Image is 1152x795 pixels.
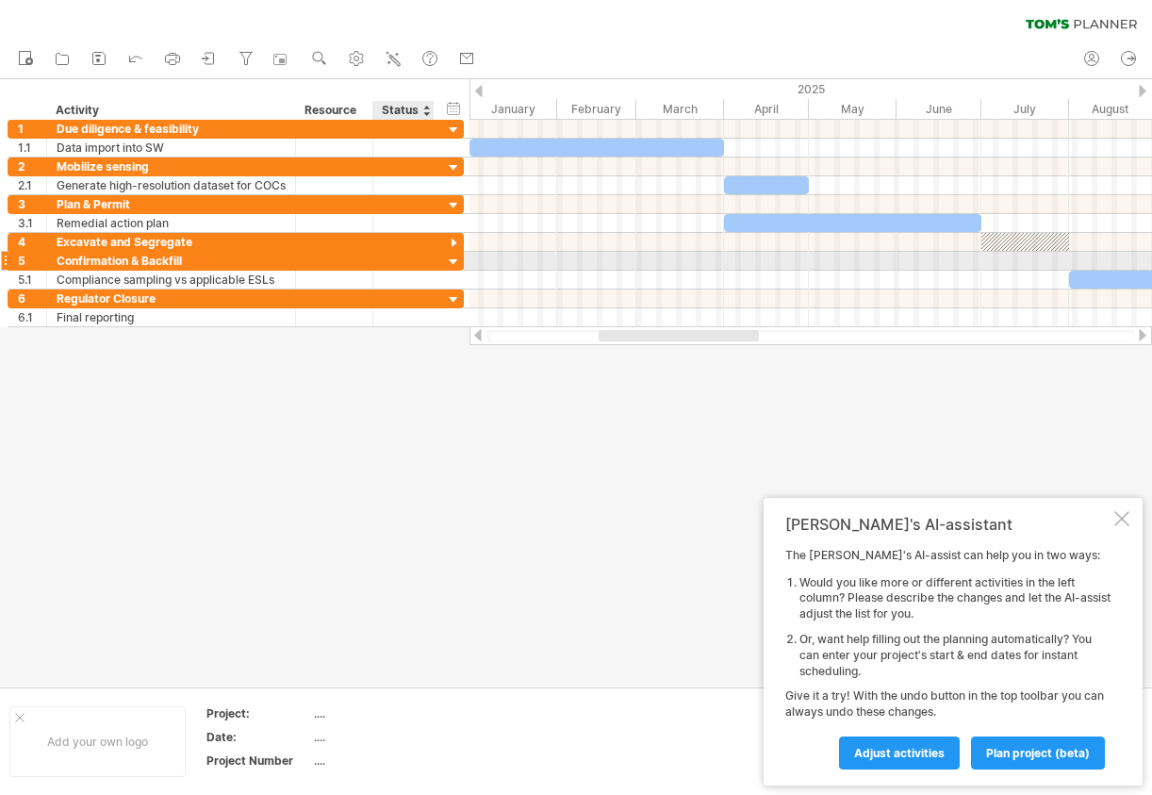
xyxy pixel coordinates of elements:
[57,120,286,138] div: Due diligence & feasibility
[206,729,310,745] div: Date:
[304,101,362,120] div: Resource
[382,101,423,120] div: Status
[57,176,286,194] div: Generate high-resolution dataset for COCs
[799,575,1111,622] li: Would you like more or different activities in the left column? Please describe the changes and l...
[18,233,46,251] div: 4
[206,753,310,769] div: Project Number
[557,99,636,119] div: February 2025
[809,99,897,119] div: May 2025
[314,729,472,745] div: ....
[57,308,286,326] div: Final reporting
[18,290,46,307] div: 6
[206,705,310,721] div: Project:
[9,706,186,777] div: Add your own logo
[18,176,46,194] div: 2.1
[971,737,1105,770] a: plan project (beta)
[57,195,286,213] div: Plan & Permit
[56,101,285,120] div: Activity
[18,308,46,326] div: 6.1
[854,746,945,760] span: Adjust activities
[57,214,286,232] div: Remedial action plan
[986,746,1090,760] span: plan project (beta)
[18,157,46,175] div: 2
[469,99,557,119] div: January 2025
[57,252,286,270] div: Confirmation & Backfill
[57,271,286,289] div: Compliance sampling vs applicable ESLs
[839,737,960,770] a: Adjust activities
[18,214,46,232] div: 3.1
[18,139,46,157] div: 1.1
[314,753,472,769] div: ....
[18,120,46,138] div: 1
[57,290,286,307] div: Regulator Closure
[897,99,981,119] div: June 2025
[981,99,1069,119] div: July 2025
[799,632,1111,679] li: Or, want help filling out the planning automatically? You can enter your project's start & end da...
[636,99,724,119] div: March 2025
[57,139,286,157] div: Data import into SW
[785,515,1111,534] div: [PERSON_NAME]'s AI-assistant
[724,99,809,119] div: April 2025
[314,705,472,721] div: ....
[18,271,46,289] div: 5.1
[57,233,286,251] div: Excavate and Segregate
[18,195,46,213] div: 3
[785,548,1111,769] div: The [PERSON_NAME]'s AI-assist can help you in two ways: Give it a try! With the undo button in th...
[57,157,286,175] div: Mobilize sensing
[18,252,46,270] div: 5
